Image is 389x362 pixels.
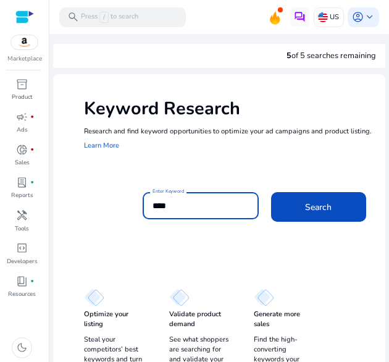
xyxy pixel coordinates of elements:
p: Tools [15,224,29,233]
button: Search [271,192,366,222]
span: search [67,11,79,23]
p: Press to search [81,12,138,23]
mat-label: Enter Keyword [153,188,185,195]
span: 5 [287,50,291,61]
span: book_4 [16,276,28,287]
span: donut_small [16,144,28,156]
span: fiber_manual_record [30,279,34,283]
p: Resources [8,290,36,298]
img: amazon.svg [11,35,38,50]
span: inventory_2 [16,78,28,90]
p: Research and find keyword opportunities to optimize your ad campaigns and product listing. [84,127,372,137]
h1: Keyword Research [84,98,372,120]
img: diamond.svg [254,288,274,306]
span: dark_mode [16,342,28,353]
img: us.svg [318,12,328,22]
p: Reports [11,191,33,200]
p: Developers [7,257,38,266]
span: lab_profile [16,177,28,188]
span: handyman [16,209,28,221]
span: campaign [16,111,28,123]
span: Search [305,201,332,214]
span: fiber_manual_record [30,180,34,184]
img: diamond.svg [84,288,104,306]
p: Ads [17,125,28,134]
p: Product [12,93,33,101]
p: Generate more sales [254,309,314,329]
span: fiber_manual_record [30,115,34,119]
span: fiber_manual_record [30,148,34,151]
span: code_blocks [16,242,28,254]
a: Learn More [84,141,119,150]
p: Optimize your listing [84,309,144,329]
p: Validate product demand [169,309,229,329]
span: account_circle [352,11,364,23]
p: Sales [15,158,30,167]
p: Marketplace [7,54,42,64]
img: diamond.svg [169,288,190,306]
div: of 5 searches remaining [287,50,376,62]
p: US [330,6,339,28]
span: / [99,12,109,23]
span: keyboard_arrow_down [364,11,375,23]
